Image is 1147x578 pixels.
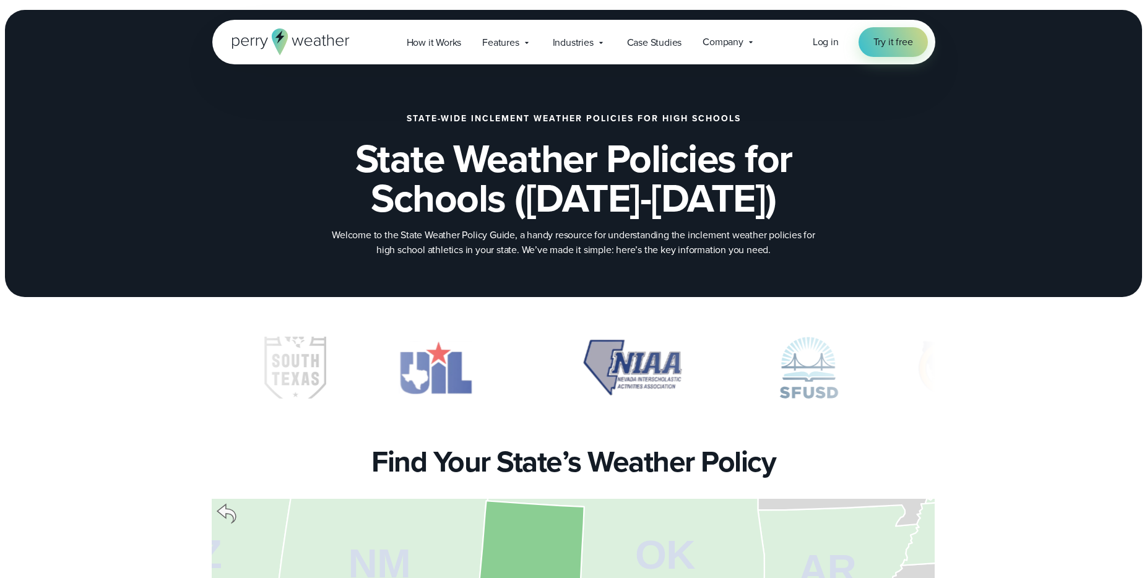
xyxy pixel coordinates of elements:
h1: State Weather Policies for Schools ([DATE]-[DATE]) [274,139,873,218]
div: 10 of 10 [264,337,326,399]
span: How it Works [407,35,462,50]
img: San Fransisco Unified School District [779,337,838,399]
p: Welcome to the State Weather Policy Guide, a handy resource for understanding the inclement weath... [326,228,821,257]
img: NIAA-Nevada-Interscholastic-Activities-Association.svg [544,337,720,399]
a: Case Studies [617,30,693,55]
span: Log in [813,35,839,49]
div: 2 of 10 [544,337,720,399]
h2: Find Your State’s Weather Policy [371,444,776,479]
div: 3 of 10 [779,337,838,399]
img: South Texas Youth Soccer Association (STYSA) [264,337,326,399]
tspan: AZ [168,532,222,577]
div: 4 of 10 [898,337,993,399]
div: slideshow [212,337,935,405]
span: Company [703,35,743,50]
h2: State-Wide Inclement Weather Policies for High Schools [407,114,741,124]
a: How it Works [396,30,472,55]
img: UIL.svg [386,337,485,399]
span: Industries [553,35,594,50]
div: 1 of 10 [386,337,485,399]
tspan: OK [635,532,695,577]
img: CIF.svg [898,337,993,399]
a: Log in [813,35,839,50]
a: Try it free [859,27,928,57]
span: Features [482,35,519,50]
span: Case Studies [627,35,682,50]
span: Try it free [873,35,913,50]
